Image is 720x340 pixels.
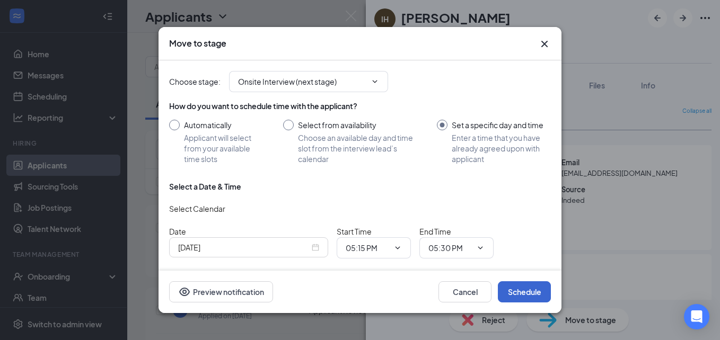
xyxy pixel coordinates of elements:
span: Select Calendar [169,204,225,213]
div: Open Intercom Messenger [684,304,709,329]
div: How do you want to schedule time with the applicant? [169,101,551,111]
h3: Move to stage [169,38,226,49]
svg: Cross [538,38,551,50]
span: End Time [419,227,451,236]
span: Date [169,227,186,236]
svg: ChevronDown [393,244,402,252]
div: Select a Date & Time [169,181,241,192]
input: End time [428,242,472,254]
button: Preview notificationEye [169,281,273,302]
svg: Eye [178,285,191,298]
svg: ChevronDown [476,244,485,252]
button: Close [538,38,551,50]
span: Choose stage : [169,76,221,87]
input: Sep 17, 2025 [178,241,310,253]
input: Start time [346,242,389,254]
span: Start Time [337,227,372,236]
button: Schedule [498,281,551,302]
svg: ChevronDown [371,77,379,86]
button: Cancel [438,281,491,302]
